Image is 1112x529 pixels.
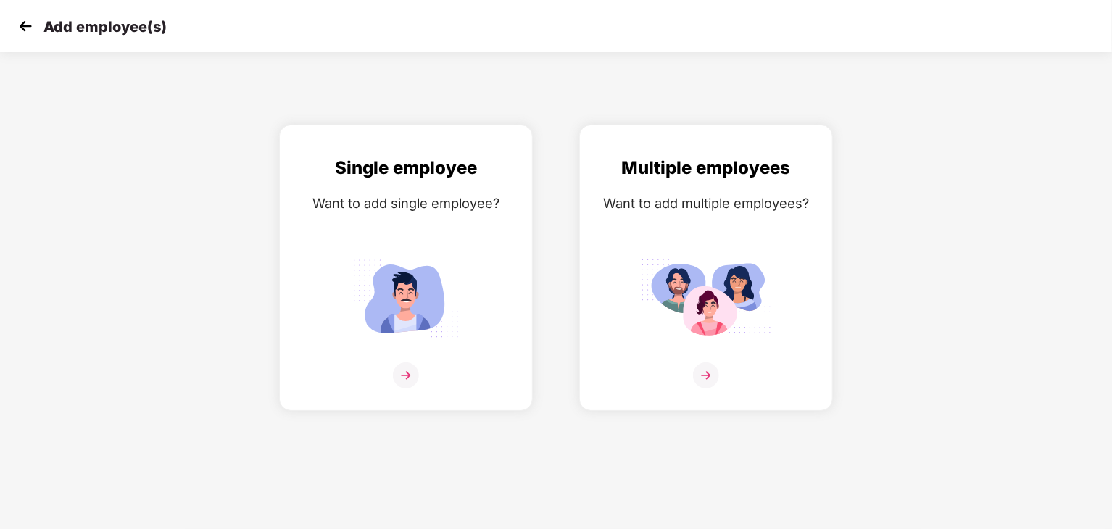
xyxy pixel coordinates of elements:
[14,15,36,37] img: svg+xml;base64,PHN2ZyB4bWxucz0iaHR0cDovL3d3dy53My5vcmcvMjAwMC9zdmciIHdpZHRoPSIzMCIgaGVpZ2h0PSIzMC...
[43,18,167,36] p: Add employee(s)
[294,193,518,214] div: Want to add single employee?
[641,253,771,343] img: svg+xml;base64,PHN2ZyB4bWxucz0iaHR0cDovL3d3dy53My5vcmcvMjAwMC9zdmciIGlkPSJNdWx0aXBsZV9lbXBsb3llZS...
[294,154,518,182] div: Single employee
[693,362,719,388] img: svg+xml;base64,PHN2ZyB4bWxucz0iaHR0cDovL3d3dy53My5vcmcvMjAwMC9zdmciIHdpZHRoPSIzNiIgaGVpZ2h0PSIzNi...
[393,362,419,388] img: svg+xml;base64,PHN2ZyB4bWxucz0iaHR0cDovL3d3dy53My5vcmcvMjAwMC9zdmciIHdpZHRoPSIzNiIgaGVpZ2h0PSIzNi...
[594,193,818,214] div: Want to add multiple employees?
[594,154,818,182] div: Multiple employees
[341,253,471,343] img: svg+xml;base64,PHN2ZyB4bWxucz0iaHR0cDovL3d3dy53My5vcmcvMjAwMC9zdmciIGlkPSJTaW5nbGVfZW1wbG95ZWUiIH...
